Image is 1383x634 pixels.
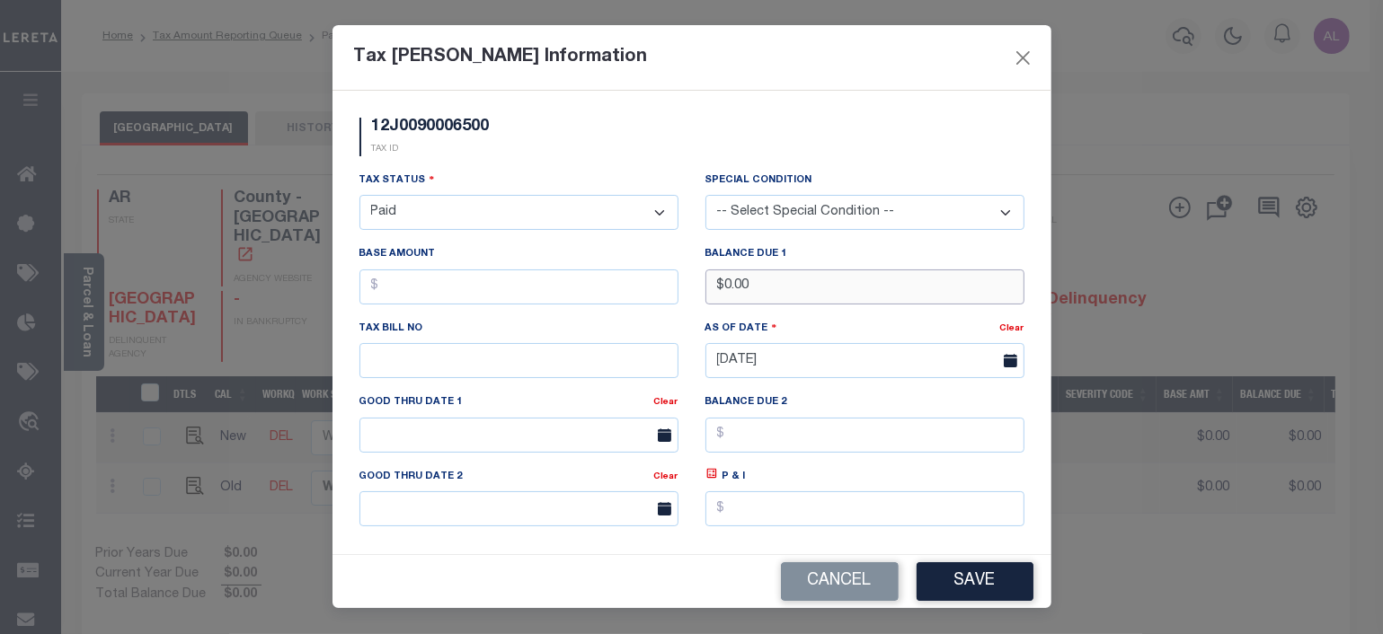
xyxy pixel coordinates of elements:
button: Cancel [781,562,899,601]
a: Clear [654,472,678,481]
label: Tax Status [359,172,435,189]
input: $ [705,269,1024,304]
label: Balance Due 2 [705,395,787,410]
button: Save [917,562,1033,601]
label: As Of Date [705,320,777,337]
h5: 12J0090006500 [372,118,490,137]
a: Clear [654,398,678,407]
p: TAX ID [372,143,490,156]
label: P & I [722,470,745,485]
label: Base Amount [359,247,436,262]
input: $ [705,418,1024,453]
a: Clear [1000,324,1024,333]
label: Tax Bill No [359,321,423,337]
label: Good Thru Date 1 [359,395,466,410]
label: Balance Due 1 [705,247,787,262]
input: $ [705,491,1024,526]
input: $ [359,269,678,304]
label: Good Thru Date 2 [359,470,466,485]
label: Special Condition [705,173,812,189]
